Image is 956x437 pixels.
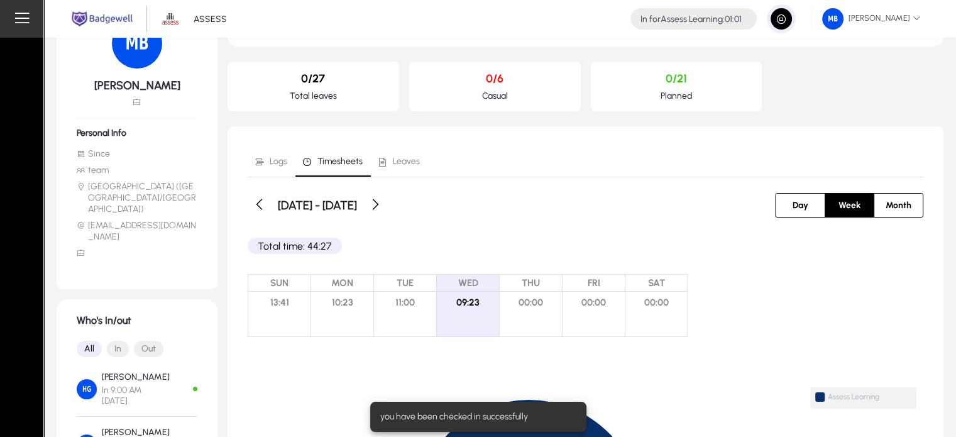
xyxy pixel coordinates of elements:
li: [EMAIL_ADDRESS][DOMAIN_NAME] [77,220,197,243]
span: Day [785,194,816,217]
h5: [PERSON_NAME] [77,79,197,92]
span: Timesheets [317,157,363,166]
mat-button-toggle-group: Font Style [77,336,197,362]
p: 0/27 [238,72,389,86]
span: In for [640,14,661,25]
li: [GEOGRAPHIC_DATA] ([GEOGRAPHIC_DATA]/[GEOGRAPHIC_DATA]) [77,181,197,215]
span: In 9:00 AM [DATE] [102,385,170,406]
span: Month [878,194,919,217]
span: SAT [625,275,687,292]
span: WED [437,275,499,292]
button: Day [776,194,825,217]
span: 13:41 [248,292,310,313]
img: Hossam Gad [77,379,97,399]
span: 10:23 [311,292,373,313]
div: you have been checked in successfully [370,402,581,432]
span: : [723,14,725,25]
button: In [107,341,129,357]
span: Week [831,194,868,217]
span: 09:23 [437,292,499,313]
h4: Assess Learning [640,14,742,25]
span: [PERSON_NAME] [822,8,921,30]
h6: Personal Info [77,128,197,138]
p: Total time: 44:27 [248,238,342,254]
p: Total leaves [238,91,389,101]
span: 01:01 [725,14,742,25]
span: Assess Learning [815,393,911,404]
span: 11:00 [374,292,436,313]
span: TUE [374,275,436,292]
p: Casual [419,91,571,101]
button: Week [825,194,874,217]
button: Out [134,341,163,357]
span: 00:00 [500,292,562,313]
span: FRI [563,275,625,292]
img: 75.png [822,8,843,30]
p: Planned [601,91,752,101]
p: 0/6 [419,72,571,86]
a: Logs [248,147,295,177]
p: 0/21 [601,72,752,86]
span: Leaves [393,157,420,166]
span: THU [500,275,562,292]
p: ASSESS [194,14,227,25]
p: [PERSON_NAME] [102,372,170,382]
button: All [77,341,102,357]
span: Logs [270,157,287,166]
button: [PERSON_NAME] [812,8,931,30]
a: Timesheets [295,147,371,177]
a: Leaves [371,147,428,177]
img: 1.png [158,7,182,31]
img: main.png [69,10,135,28]
li: Since [77,148,197,160]
li: team [77,165,197,176]
span: 00:00 [563,292,625,313]
span: MON [311,275,373,292]
h1: Who's In/out [77,314,197,326]
h3: [DATE] - [DATE] [278,198,357,213]
span: SUN [248,275,310,292]
img: 75.png [112,18,162,69]
span: Assess Learning [828,392,911,402]
span: 00:00 [625,292,687,313]
button: Month [874,194,923,217]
